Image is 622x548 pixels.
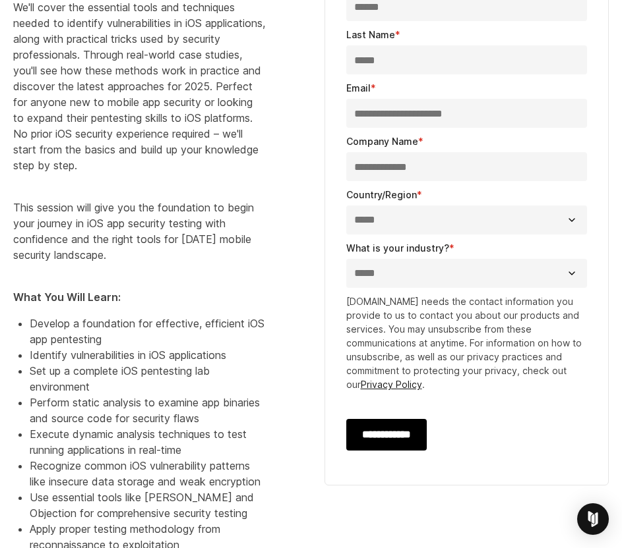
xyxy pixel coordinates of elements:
[13,201,254,261] span: This session will give you the foundation to begin your journey in iOS app security testing with ...
[30,395,266,426] li: Perform static analysis to examine app binaries and source code for security flaws
[30,458,266,489] li: Recognize common iOS vulnerability patterns like insecure data storage and weak encryption
[346,82,371,94] span: Email
[361,379,422,390] a: Privacy Policy
[30,315,266,347] li: Develop a foundation for effective, efficient iOS app pentesting
[13,290,121,304] strong: What You Will Learn:
[30,489,266,521] li: Use essential tools like [PERSON_NAME] and Objection for comprehensive security testing
[577,503,609,535] div: Open Intercom Messenger
[346,294,588,391] p: [DOMAIN_NAME] needs the contact information you provide to us to contact you about our products a...
[346,136,418,147] span: Company Name
[346,242,449,254] span: What is your industry?
[346,29,395,40] span: Last Name
[30,363,266,395] li: Set up a complete iOS pentesting lab environment
[30,347,266,363] li: Identify vulnerabilities in iOS applications
[346,189,417,200] span: Country/Region
[30,426,266,458] li: Execute dynamic analysis techniques to test running applications in real-time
